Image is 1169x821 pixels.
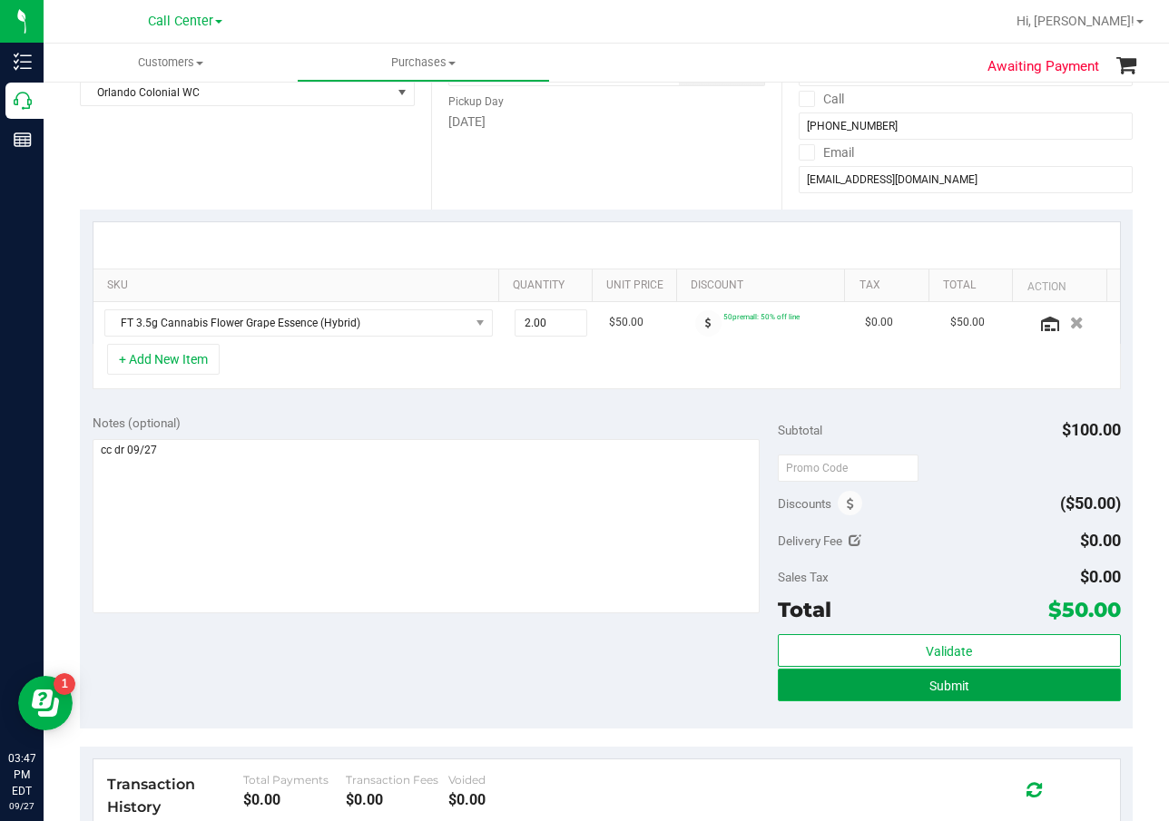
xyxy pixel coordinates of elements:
[54,673,75,695] iframe: Resource center unread badge
[778,597,831,622] span: Total
[778,487,831,520] span: Discounts
[18,676,73,730] iframe: Resource center
[778,570,829,584] span: Sales Tax
[778,669,1121,701] button: Submit
[1048,597,1121,622] span: $50.00
[148,14,213,29] span: Call Center
[44,54,297,71] span: Customers
[799,112,1133,140] input: Format: (999) 999-9999
[609,314,643,331] span: $50.00
[950,314,985,331] span: $50.00
[93,415,181,430] span: Notes (optional)
[104,309,493,337] span: NO DATA FOUND
[346,773,448,787] div: Transaction Fees
[448,112,766,132] div: [DATE]
[243,791,346,808] div: $0.00
[943,279,1006,293] a: Total
[107,279,492,293] a: SKU
[723,312,800,321] span: 50premall: 50% off line
[799,86,844,112] label: Call
[929,679,969,693] span: Submit
[14,53,32,71] inline-svg: Inventory
[1012,269,1105,302] th: Action
[8,750,35,799] p: 03:47 PM EDT
[778,454,918,482] input: Promo Code
[799,140,854,166] label: Email
[691,279,838,293] a: Discount
[778,423,822,437] span: Subtotal
[516,310,586,336] input: 2.00
[81,80,391,105] span: Orlando Colonial WC
[8,799,35,813] p: 09/27
[865,314,893,331] span: $0.00
[1060,494,1121,513] span: ($50.00)
[107,344,220,375] button: + Add New Item
[14,92,32,110] inline-svg: Call Center
[1017,14,1135,28] span: Hi, [PERSON_NAME]!
[987,56,1099,77] span: Awaiting Payment
[44,44,297,82] a: Customers
[391,80,414,105] span: select
[243,773,346,787] div: Total Payments
[105,310,469,336] span: FT 3.5g Cannabis Flower Grape Essence (Hybrid)
[448,93,504,110] label: Pickup Day
[448,791,551,808] div: $0.00
[513,279,584,293] a: Quantity
[778,533,842,548] span: Delivery Fee
[926,644,972,659] span: Validate
[860,279,922,293] a: Tax
[1062,420,1121,439] span: $100.00
[849,534,861,547] i: Edit Delivery Fee
[448,773,551,787] div: Voided
[1080,531,1121,550] span: $0.00
[346,791,448,808] div: $0.00
[1080,567,1121,586] span: $0.00
[298,54,549,71] span: Purchases
[297,44,550,82] a: Purchases
[778,634,1121,667] button: Validate
[14,131,32,149] inline-svg: Reports
[606,279,669,293] a: Unit Price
